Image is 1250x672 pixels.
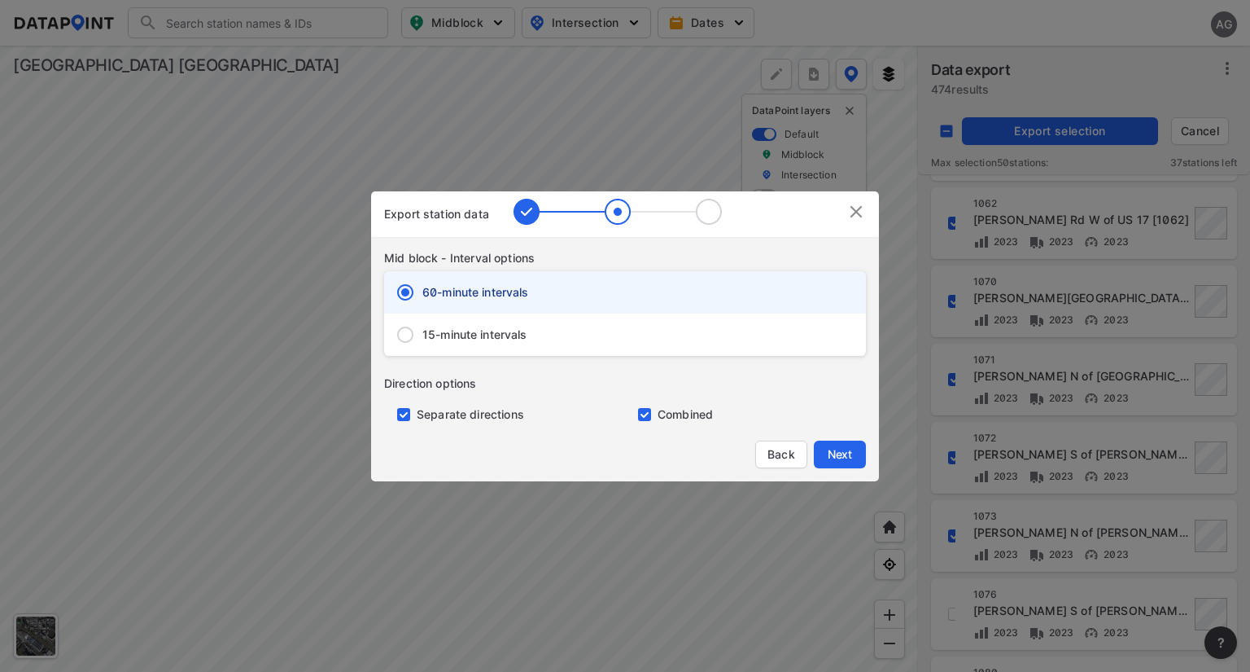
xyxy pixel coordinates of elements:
span: 60-minute intervals [422,284,529,301]
button: Back [755,441,807,468]
img: AXHlEvdr0APnAAAAAElFTkSuQmCC [514,199,722,225]
div: Mid block - Interval options [384,250,879,266]
button: Next [814,441,866,468]
span: 15-minute intervals [422,327,527,343]
div: Combined [625,392,866,423]
div: Export station data [384,206,489,222]
span: Next [824,446,856,463]
div: Separate directions [384,392,625,423]
span: Back [766,446,797,463]
img: IvGo9hDFjq0U70AQfCTEoVEAFwAAAAASUVORK5CYII= [846,202,866,222]
div: Direction options [384,376,879,392]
